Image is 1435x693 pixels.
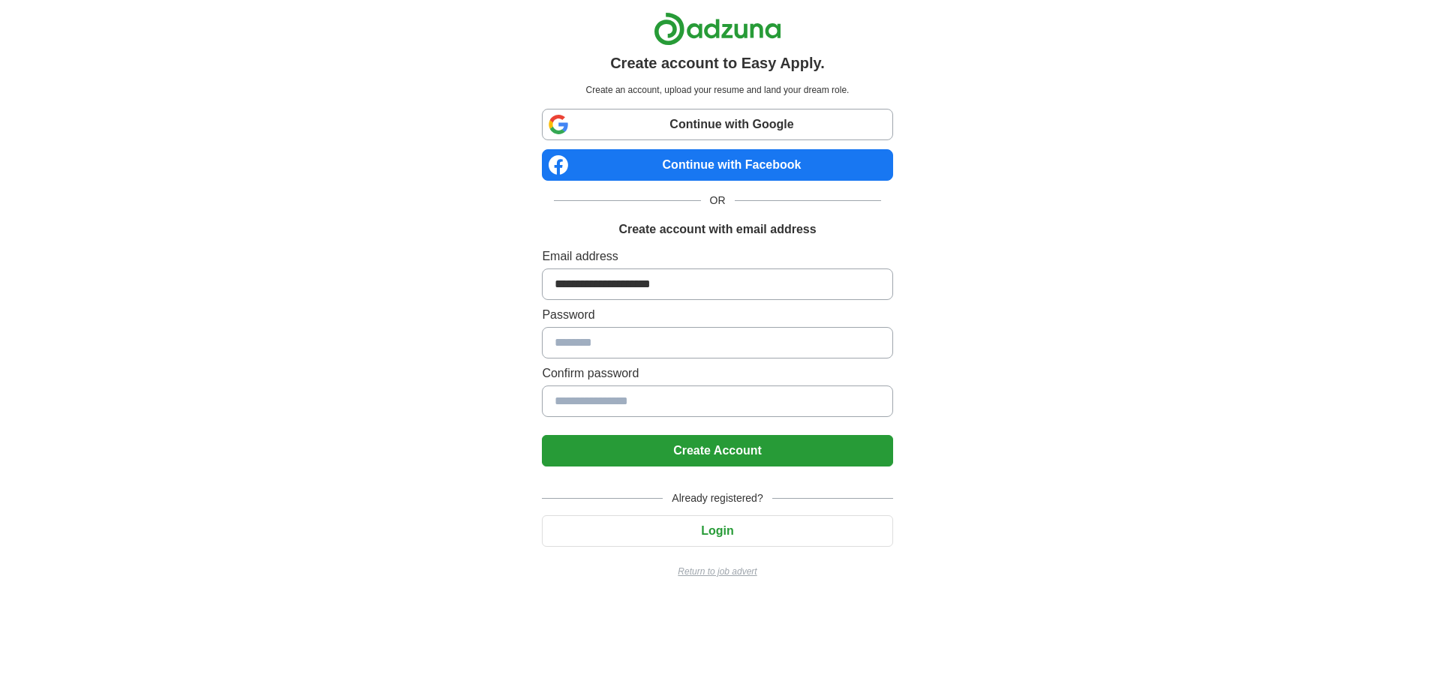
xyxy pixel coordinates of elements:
[542,364,892,382] label: Confirm password
[701,193,735,208] span: OR
[542,524,892,537] a: Login
[542,435,892,466] button: Create Account
[542,515,892,547] button: Login
[542,247,892,265] label: Email address
[542,565,892,578] a: Return to job advert
[545,83,889,97] p: Create an account, upload your resume and land your dream role.
[542,109,892,140] a: Continue with Google
[542,306,892,324] label: Password
[618,220,816,238] h1: Create account with email address
[654,12,781,46] img: Adzuna logo
[610,52,825,74] h1: Create account to Easy Apply.
[663,490,772,506] span: Already registered?
[542,149,892,181] a: Continue with Facebook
